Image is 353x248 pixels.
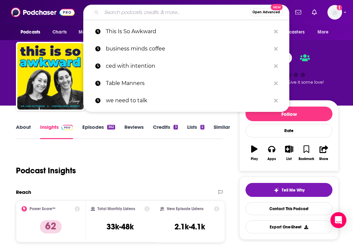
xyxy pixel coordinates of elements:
[246,202,332,215] a: Contact This Podcast
[246,124,332,137] div: Rate
[251,157,258,161] div: Play
[249,8,283,16] button: Open AdvancedNew
[106,92,271,109] p: we need to talk
[268,26,314,39] button: open menu
[83,57,289,75] a: ced with intention
[74,26,111,39] button: open menu
[271,4,283,10] span: New
[167,207,203,211] h2: New Episode Listens
[246,141,263,165] button: Play
[106,23,271,40] p: This Is So Awkward
[327,5,342,20] img: User Profile
[267,157,276,161] div: Apps
[83,23,289,40] a: This Is So Awkward
[83,40,289,57] a: business minds coffee
[124,124,144,139] a: Reviews
[40,220,62,233] p: 62
[246,107,332,121] button: Follow
[102,7,249,18] input: Search podcasts, credits, & more...
[106,57,271,75] p: ced with intention
[252,11,280,14] span: Open Advanced
[40,124,73,139] a: InsightsPodchaser Pro
[153,124,177,139] a: Credits3
[48,26,71,39] a: Charts
[61,125,73,130] img: Podchaser Pro
[309,7,319,18] a: Show notifications dropdown
[52,28,67,37] span: Charts
[79,28,102,37] span: Monitoring
[16,26,49,39] button: open menu
[263,141,280,165] button: Apps
[299,157,314,161] div: Bookmark
[106,222,134,232] h3: 33k-48k
[30,207,55,211] h2: Power Score™
[107,125,115,129] div: 362
[83,75,289,92] a: Table Manners
[293,7,304,18] a: Show notifications dropdown
[106,40,271,57] p: business minds coffee
[187,124,204,139] a: Lists2
[318,28,329,37] span: More
[16,166,76,176] h1: Podcast Insights
[175,222,205,232] h3: 2.1k-4.1k
[327,5,342,20] button: Show profile menu
[200,125,204,129] div: 2
[83,5,289,20] div: Search podcasts, credits, & more...
[214,124,230,139] a: Similar
[337,5,342,10] svg: Add a profile image
[98,207,135,211] h2: Total Monthly Listens
[174,125,177,129] div: 3
[17,43,84,110] img: This Is So Awkward
[327,5,342,20] span: Logged in as alignPR
[274,188,279,193] img: tell me why sparkle
[83,92,289,109] a: we need to talk
[16,189,31,195] h2: Reach
[82,124,115,139] a: Episodes362
[21,28,40,37] span: Podcasts
[11,6,75,19] img: Podchaser - Follow, Share and Rate Podcasts
[106,75,271,92] p: Table Manners
[330,212,346,228] div: Open Intercom Messenger
[315,141,332,165] button: Share
[298,141,315,165] button: Bookmark
[319,157,328,161] div: Share
[313,26,337,39] button: open menu
[282,188,305,193] span: Tell Me Why
[286,157,292,161] div: List
[16,124,31,139] a: About
[246,183,332,197] button: tell me why sparkleTell Me Why
[280,141,298,165] button: List
[246,220,332,233] button: Export One-Sheet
